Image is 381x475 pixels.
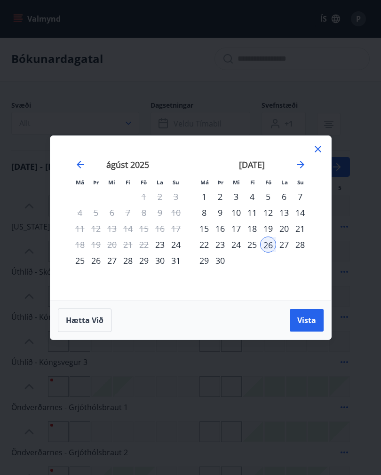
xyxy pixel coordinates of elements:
small: Má [76,179,84,186]
td: Choose þriðjudagur, 30. september 2025 as your check-out date. It’s available. [212,253,228,269]
small: Su [173,179,179,186]
td: Choose föstudagur, 29. ágúst 2025 as your check-out date. It’s available. [136,253,152,269]
div: 27 [276,237,292,253]
td: Choose þriðjudagur, 26. ágúst 2025 as your check-out date. It’s available. [88,253,104,269]
td: Not available. miðvikudagur, 20. ágúst 2025 [104,237,120,253]
td: Not available. sunnudagur, 10. ágúst 2025 [168,205,184,221]
small: Fi [250,179,255,186]
div: 17 [228,221,244,237]
td: Not available. mánudagur, 11. ágúst 2025 [72,221,88,237]
td: Choose mánudagur, 1. september 2025 as your check-out date. It’s available. [196,189,212,205]
td: Choose fimmtudagur, 4. september 2025 as your check-out date. It’s available. [244,189,260,205]
div: 4 [244,189,260,205]
div: 8 [196,205,212,221]
td: Not available. laugardagur, 2. ágúst 2025 [152,189,168,205]
strong: [DATE] [239,159,265,170]
td: Not available. föstudagur, 8. ágúst 2025 [136,205,152,221]
td: Choose mánudagur, 25. ágúst 2025 as your check-out date. It’s available. [72,253,88,269]
td: Not available. fimmtudagur, 7. ágúst 2025 [120,205,136,221]
div: 5 [260,189,276,205]
small: Fö [141,179,147,186]
div: Move forward to switch to the next month. [295,159,306,170]
td: Not available. sunnudagur, 3. ágúst 2025 [168,189,184,205]
div: 10 [228,205,244,221]
div: 20 [276,221,292,237]
small: Þr [93,179,99,186]
td: Not available. miðvikudagur, 6. ágúst 2025 [104,205,120,221]
span: Hætta við [66,315,103,325]
td: Choose mánudagur, 8. september 2025 as your check-out date. It’s available. [196,205,212,221]
td: Not available. þriðjudagur, 5. ágúst 2025 [88,205,104,221]
span: Vista [297,315,316,325]
small: Su [297,179,304,186]
td: Choose föstudagur, 19. september 2025 as your check-out date. It’s available. [260,221,276,237]
small: Má [200,179,209,186]
td: Choose sunnudagur, 21. september 2025 as your check-out date. It’s available. [292,221,308,237]
div: 29 [136,253,152,269]
small: La [157,179,163,186]
div: 1 [196,189,212,205]
div: 30 [212,253,228,269]
td: Not available. miðvikudagur, 13. ágúst 2025 [104,221,120,237]
td: Not available. sunnudagur, 17. ágúst 2025 [168,221,184,237]
td: Choose þriðjudagur, 16. september 2025 as your check-out date. It’s available. [212,221,228,237]
button: Hætta við [58,309,111,332]
div: 28 [120,253,136,269]
div: 25 [72,253,88,269]
td: Choose fimmtudagur, 28. ágúst 2025 as your check-out date. It’s available. [120,253,136,269]
td: Choose sunnudagur, 7. september 2025 as your check-out date. It’s available. [292,189,308,205]
div: 24 [168,237,184,253]
td: Choose laugardagur, 13. september 2025 as your check-out date. It’s available. [276,205,292,221]
td: Choose miðvikudagur, 27. ágúst 2025 as your check-out date. It’s available. [104,253,120,269]
td: Choose sunnudagur, 24. ágúst 2025 as your check-out date. It’s available. [168,237,184,253]
div: 28 [292,237,308,253]
div: Calendar [62,147,320,289]
td: Choose sunnudagur, 14. september 2025 as your check-out date. It’s available. [292,205,308,221]
td: Choose miðvikudagur, 3. september 2025 as your check-out date. It’s available. [228,189,244,205]
small: Mi [233,179,240,186]
div: Move backward to switch to the previous month. [75,159,86,170]
td: Not available. fimmtudagur, 21. ágúst 2025 [120,237,136,253]
div: 27 [104,253,120,269]
td: Not available. mánudagur, 4. ágúst 2025 [72,205,88,221]
div: 15 [196,221,212,237]
td: Not available. þriðjudagur, 19. ágúst 2025 [88,237,104,253]
div: 11 [244,205,260,221]
td: Choose laugardagur, 6. september 2025 as your check-out date. It’s available. [276,189,292,205]
div: 13 [276,205,292,221]
div: 2 [212,189,228,205]
small: Fö [265,179,271,186]
button: Vista [290,309,324,332]
td: Choose þriðjudagur, 23. september 2025 as your check-out date. It’s available. [212,237,228,253]
div: 6 [276,189,292,205]
td: Choose laugardagur, 20. september 2025 as your check-out date. It’s available. [276,221,292,237]
small: Þr [218,179,223,186]
div: 29 [196,253,212,269]
div: 22 [196,237,212,253]
div: 18 [244,221,260,237]
td: Choose sunnudagur, 28. september 2025 as your check-out date. It’s available. [292,237,308,253]
td: Choose mánudagur, 29. september 2025 as your check-out date. It’s available. [196,253,212,269]
td: Choose föstudagur, 5. september 2025 as your check-out date. It’s available. [260,189,276,205]
div: 31 [168,253,184,269]
small: La [281,179,288,186]
div: 19 [260,221,276,237]
td: Choose föstudagur, 12. september 2025 as your check-out date. It’s available. [260,205,276,221]
strong: ágúst 2025 [106,159,149,170]
td: Not available. laugardagur, 9. ágúst 2025 [152,205,168,221]
td: Choose þriðjudagur, 9. september 2025 as your check-out date. It’s available. [212,205,228,221]
td: Choose mánudagur, 22. september 2025 as your check-out date. It’s available. [196,237,212,253]
div: 12 [260,205,276,221]
td: Choose fimmtudagur, 25. september 2025 as your check-out date. It’s available. [244,237,260,253]
div: 9 [212,205,228,221]
td: Choose mánudagur, 15. september 2025 as your check-out date. It’s available. [196,221,212,237]
td: Not available. föstudagur, 1. ágúst 2025 [136,189,152,205]
div: 25 [244,237,260,253]
td: Choose miðvikudagur, 17. september 2025 as your check-out date. It’s available. [228,221,244,237]
td: Not available. þriðjudagur, 12. ágúst 2025 [88,221,104,237]
td: Not available. fimmtudagur, 14. ágúst 2025 [120,221,136,237]
td: Choose fimmtudagur, 18. september 2025 as your check-out date. It’s available. [244,221,260,237]
td: Choose sunnudagur, 31. ágúst 2025 as your check-out date. It’s available. [168,253,184,269]
div: 21 [292,221,308,237]
div: 30 [152,253,168,269]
